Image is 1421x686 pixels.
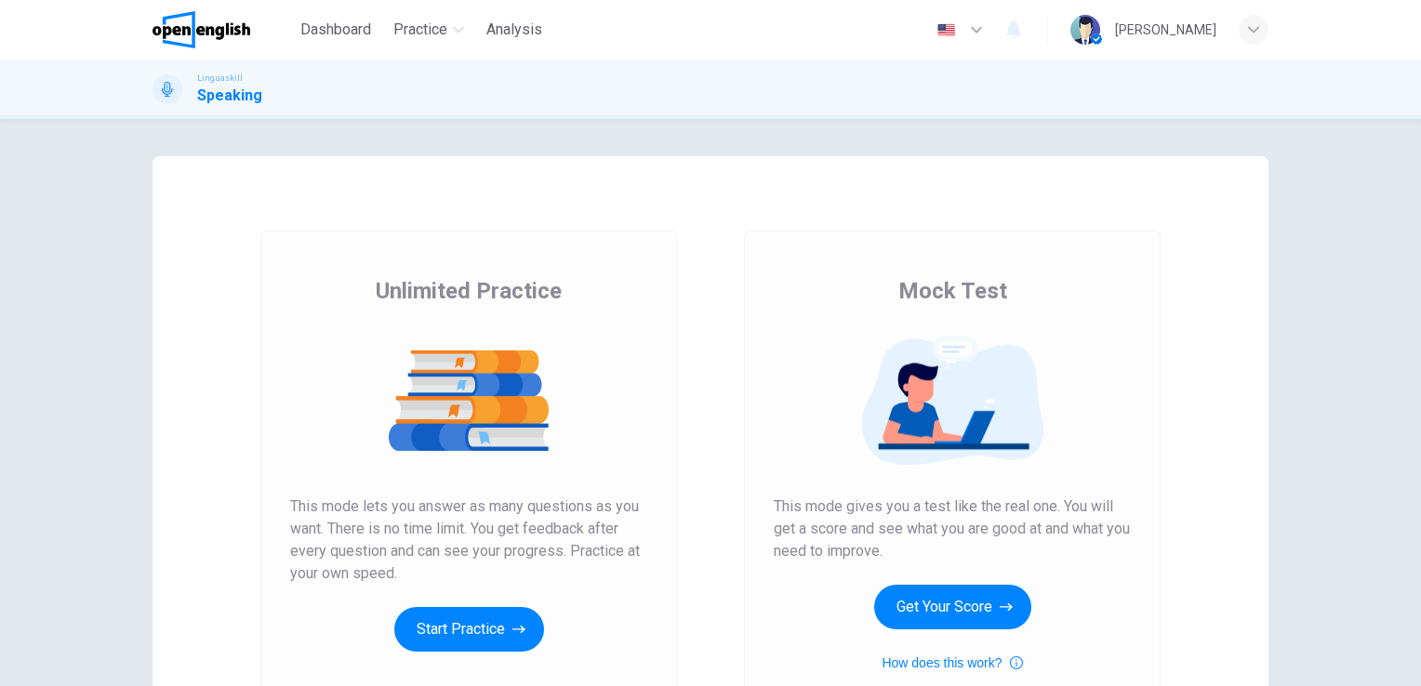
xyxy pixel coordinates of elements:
span: Dashboard [300,19,371,41]
button: Get Your Score [874,585,1031,629]
button: Practice [386,13,471,46]
h1: Speaking [197,85,262,107]
button: How does this work? [882,652,1022,674]
div: [PERSON_NAME] [1115,19,1216,41]
a: OpenEnglish logo [153,11,293,48]
span: Mock Test [898,276,1007,306]
button: Analysis [479,13,550,46]
span: This mode gives you a test like the real one. You will get a score and see what you are good at a... [774,495,1131,562]
img: Profile picture [1070,15,1100,45]
span: Practice [393,19,447,41]
img: OpenEnglish logo [153,11,250,48]
img: en [935,23,958,37]
button: Dashboard [293,13,378,46]
span: Unlimited Practice [376,276,562,306]
button: Start Practice [394,607,544,652]
span: This mode lets you answer as many questions as you want. There is no time limit. You get feedback... [290,495,647,585]
span: Analysis [486,19,542,41]
span: Linguaskill [197,72,243,85]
